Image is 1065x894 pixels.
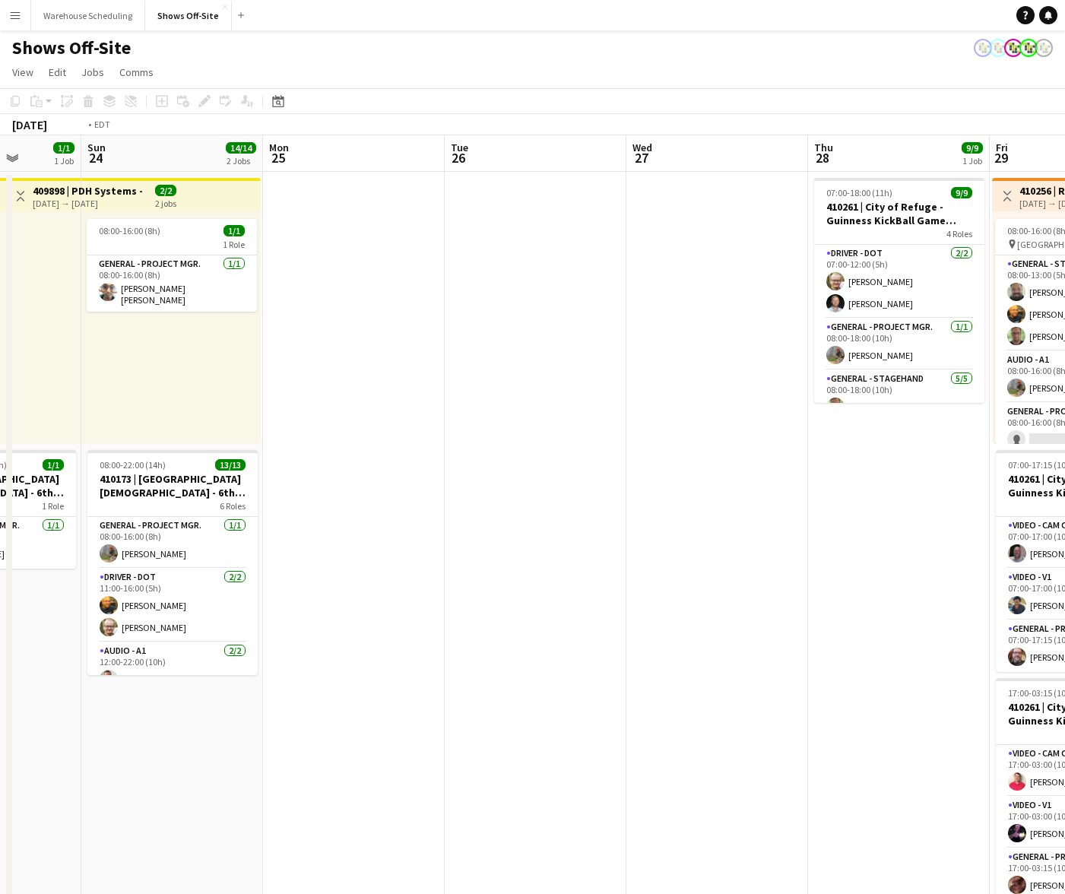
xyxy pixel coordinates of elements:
[989,39,1007,57] app-user-avatar: Labor Coordinator
[119,65,154,79] span: Comms
[12,65,33,79] span: View
[974,39,992,57] app-user-avatar: Labor Coordinator
[94,119,110,130] div: EDT
[113,62,160,82] a: Comms
[31,1,145,30] button: Warehouse Scheduling
[12,36,131,59] h1: Shows Off-Site
[81,65,104,79] span: Jobs
[1019,39,1038,57] app-user-avatar: Labor Coordinator
[43,62,72,82] a: Edit
[145,1,232,30] button: Shows Off-Site
[12,117,47,132] div: [DATE]
[1004,39,1022,57] app-user-avatar: Labor Coordinator
[49,65,66,79] span: Edit
[6,62,40,82] a: View
[1035,39,1053,57] app-user-avatar: Labor Coordinator
[75,62,110,82] a: Jobs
